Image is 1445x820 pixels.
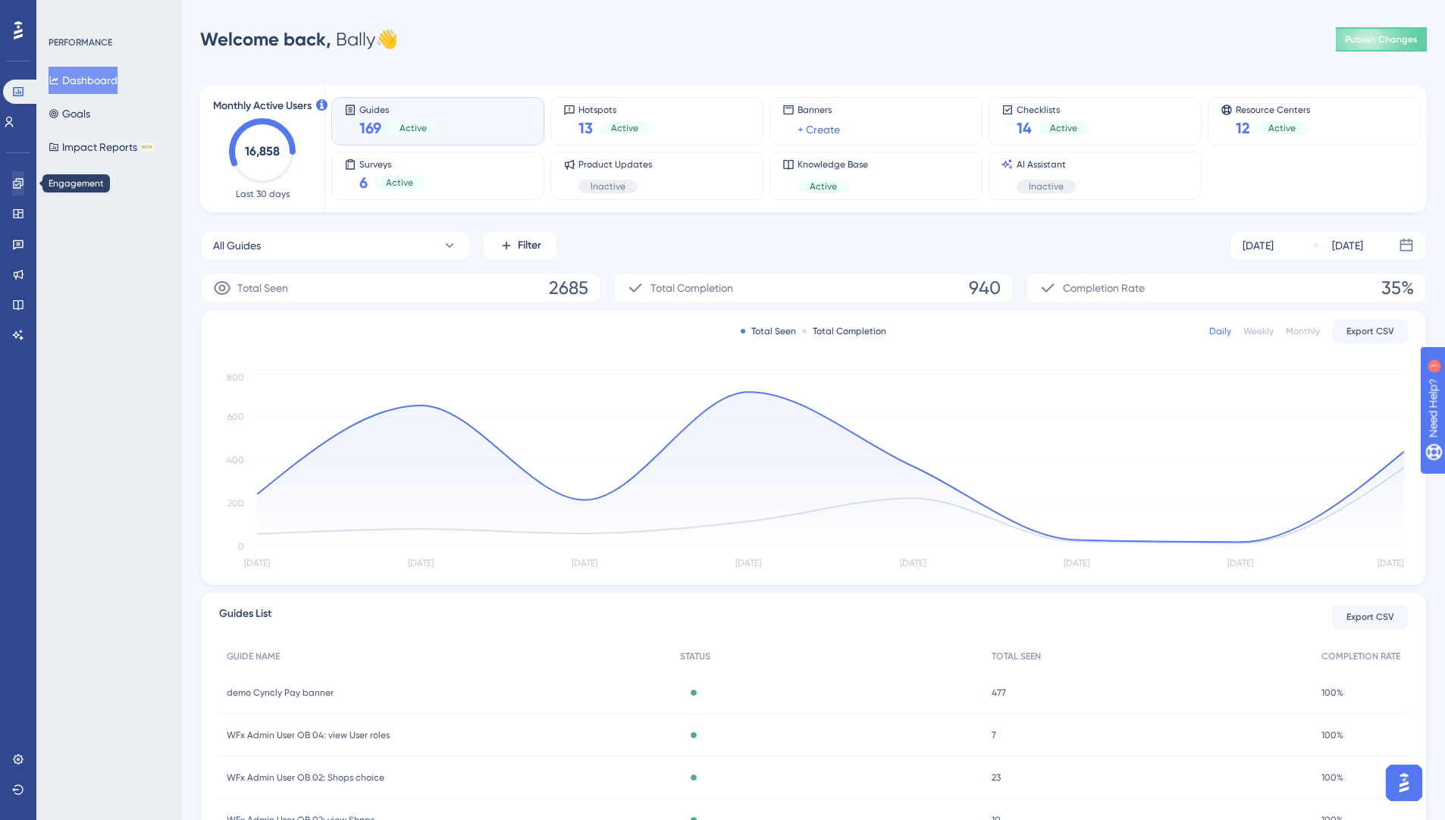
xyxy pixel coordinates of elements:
span: Export CSV [1346,611,1394,623]
span: 2685 [549,276,588,300]
text: 16,858 [245,144,280,158]
span: Total Completion [650,279,733,297]
span: STATUS [680,650,710,662]
span: AI Assistant [1017,158,1076,171]
button: Impact ReportsBETA [49,133,154,161]
span: Export CSV [1346,325,1394,337]
span: 940 [969,276,1001,300]
span: 23 [992,771,1001,784]
span: Active [400,122,427,134]
span: Surveys [359,158,425,169]
span: 100% [1321,729,1343,741]
a: + Create [798,120,840,139]
span: Need Help? [36,4,95,22]
iframe: UserGuiding AI Assistant Launcher [1381,760,1427,806]
span: Total Seen [237,279,288,297]
tspan: 400 [227,455,244,465]
span: Last 30 days [236,188,290,200]
span: COMPLETION RATE [1321,650,1400,662]
span: Checklists [1017,104,1089,114]
button: Filter [482,230,558,261]
span: Banners [798,104,840,116]
span: Product Updates [578,158,652,171]
span: 14 [1017,117,1032,139]
span: TOTAL SEEN [992,650,1041,662]
span: Resource Centers [1236,104,1310,114]
div: [DATE] [1243,236,1274,255]
span: 13 [578,117,593,139]
tspan: 200 [227,498,244,509]
span: 35% [1381,276,1414,300]
span: Active [1268,122,1296,134]
div: [DATE] [1332,236,1363,255]
div: Weekly [1243,325,1274,337]
span: Guides List [219,605,271,629]
tspan: 800 [227,372,244,383]
span: WFx Admin User OB 02: Shops choice [227,771,384,784]
span: Active [611,122,638,134]
span: demo Cyncly Pay banner [227,687,334,699]
tspan: [DATE] [1064,558,1089,568]
button: Dashboard [49,67,118,94]
div: Bally 👋 [200,27,398,52]
span: Knowledge Base [798,158,868,171]
tspan: 0 [238,541,244,552]
button: Export CSV [1332,319,1408,343]
div: Daily [1209,325,1231,337]
div: 1 [105,8,110,20]
button: Publish Changes [1336,27,1427,52]
button: All Guides [200,230,470,261]
div: Monthly [1286,325,1320,337]
tspan: [DATE] [1378,558,1403,568]
tspan: [DATE] [1227,558,1253,568]
span: Active [1050,122,1077,134]
span: Completion Rate [1063,279,1145,297]
div: PERFORMANCE [49,36,112,49]
tspan: [DATE] [244,558,270,568]
span: 100% [1321,687,1343,699]
button: Export CSV [1332,605,1408,629]
span: Inactive [591,180,625,192]
span: Active [810,180,837,192]
span: Inactive [1029,180,1064,192]
span: 12 [1236,117,1250,139]
button: Goals [49,100,90,127]
span: Active [386,177,413,189]
span: GUIDE NAME [227,650,280,662]
span: Hotspots [578,104,650,114]
span: Filter [518,236,541,255]
div: BETA [140,143,154,151]
span: 100% [1321,771,1343,784]
div: Total Completion [802,325,886,337]
span: Welcome back, [200,28,331,50]
span: Monthly Active Users [213,97,312,115]
tspan: 600 [227,412,244,422]
span: 7 [992,729,996,741]
span: 477 [992,687,1006,699]
tspan: [DATE] [408,558,434,568]
div: Total Seen [741,325,796,337]
tspan: [DATE] [572,558,597,568]
span: Guides [359,104,439,114]
tspan: [DATE] [900,558,926,568]
span: 169 [359,117,381,139]
span: All Guides [213,236,261,255]
span: WFx Admin User OB 04: view User roles [227,729,390,741]
span: 6 [359,172,368,193]
tspan: [DATE] [735,558,761,568]
span: Publish Changes [1345,33,1418,45]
